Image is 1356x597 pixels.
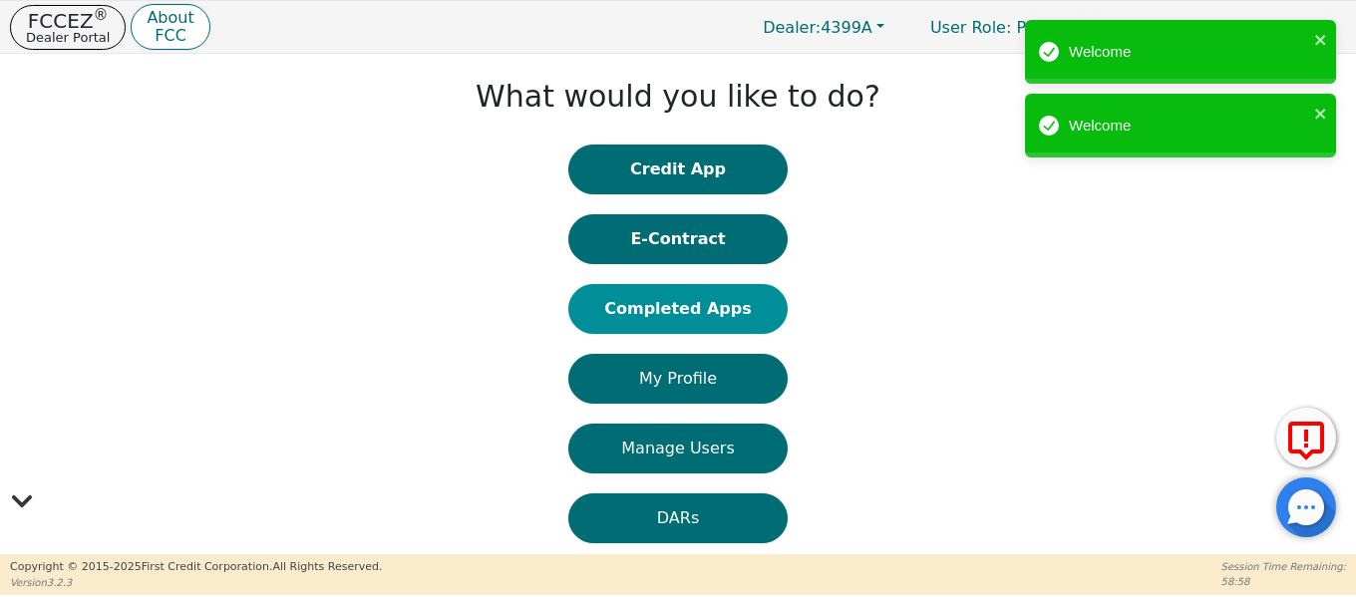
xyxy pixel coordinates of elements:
[272,560,382,573] span: All Rights Reserved.
[568,284,788,334] button: Completed Apps
[94,6,109,24] sup: ®
[476,79,880,115] h1: What would you like to do?
[10,559,382,576] p: Copyright © 2015- 2025 First Credit Corporation.
[26,31,110,44] p: Dealer Portal
[930,18,1011,37] span: User Role :
[910,8,1098,47] p: Primary
[910,8,1098,47] a: User Role: Primary
[568,493,788,543] button: DARs
[147,10,193,26] p: About
[131,4,209,51] button: AboutFCC
[763,18,872,37] span: 4399A
[26,11,110,31] p: FCCEZ
[1314,102,1328,125] button: close
[10,5,126,50] button: FCCEZ®Dealer Portal
[147,28,193,44] p: FCC
[1314,28,1328,51] button: close
[763,18,821,37] span: Dealer:
[1103,12,1346,43] button: 4399A:[PERSON_NAME]
[1276,408,1336,467] button: Report Error to FCC
[568,145,788,194] button: Credit App
[742,12,905,43] button: Dealer:4399A
[10,575,382,590] p: Version 3.2.3
[1221,559,1346,574] p: Session Time Remaining:
[1069,41,1308,64] div: Welcome
[568,354,788,404] button: My Profile
[1221,574,1346,589] p: 58:58
[568,214,788,264] button: E-Contract
[568,424,788,473] button: Manage Users
[1069,115,1308,138] div: Welcome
